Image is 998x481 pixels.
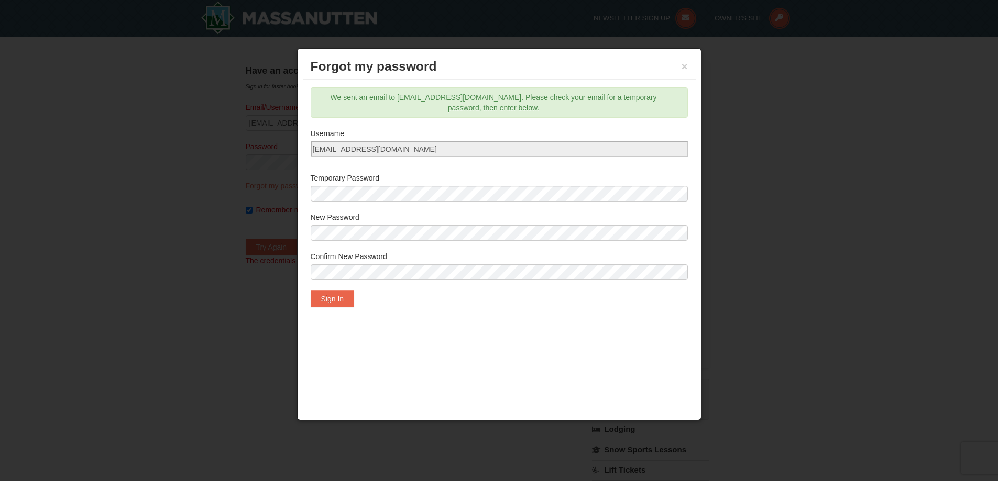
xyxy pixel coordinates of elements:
[311,87,688,118] div: We sent an email to [EMAIL_ADDRESS][DOMAIN_NAME]. Please check your email for a temporary passwor...
[311,141,688,157] input: Email Address
[682,61,688,72] button: ×
[311,128,688,139] label: Username
[311,290,355,307] button: Sign In
[311,173,688,183] label: Temporary Password
[311,251,688,262] label: Confirm New Password
[311,59,688,74] h3: Forgot my password
[311,212,688,222] label: New Password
